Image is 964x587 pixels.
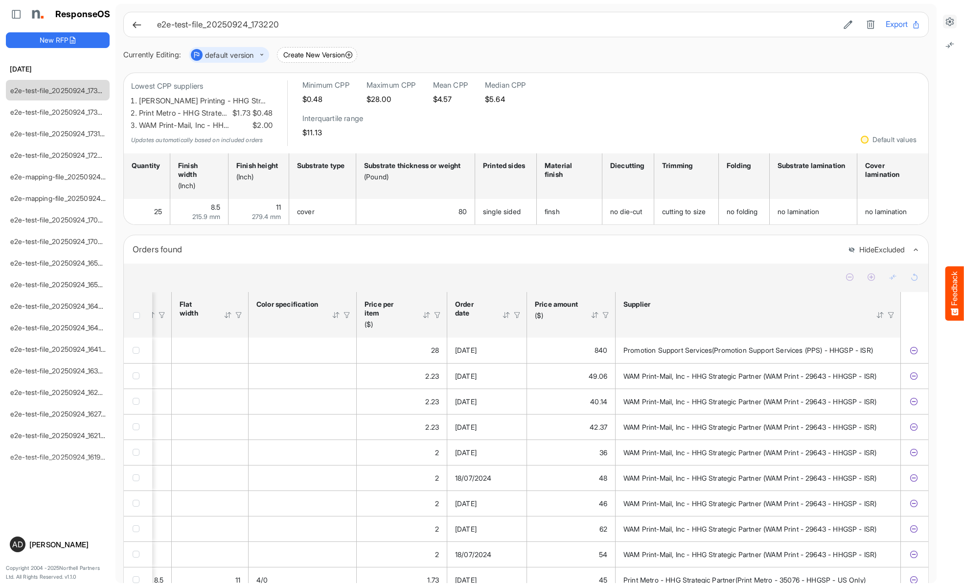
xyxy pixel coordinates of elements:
button: Exclude [909,422,918,432]
span: cover [297,207,315,216]
div: Quantity [132,161,159,170]
td: is template cell Column Header httpsnorthellcomontologiesmapping-rulesfeaturehascolourspecification [249,490,357,516]
span: 48 [599,474,607,482]
span: 62 [599,525,607,533]
td: 16/05/2024 is template cell Column Header httpsnorthellcomontologiesmapping-rulesorderhasorderdate [447,414,527,440]
button: Edit [841,18,855,31]
td: 578e6e2c-72e4-4ee0-a263-79f7f88fa8c4 is template cell Column Header [901,389,928,414]
div: Currently Editing: [123,49,181,61]
span: [DATE] [455,372,477,380]
td: 36 is template cell Column Header httpsnorthellcomontologiesmapping-rulesorderhasprice [527,440,616,465]
div: Filter Icon [887,311,895,319]
span: 54 [599,550,607,559]
span: WAM Print-Mail, Inc - HHG Strategic Partner (WAM Print - 29643 - HHGSP - ISR) [623,372,876,380]
td: 1b5d08f9-4040-4079-af61-c4473c792e07 is template cell Column Header [901,465,928,490]
td: is template cell Column Header httpsnorthellcomontologiesmapping-rulesmeasurementhasflatsizewidth [172,465,249,490]
span: 8.5 [211,203,220,211]
td: cover is template cell Column Header httpsnorthellcomontologiesmapping-rulesmaterialhassubstratem... [289,199,356,224]
a: e2e-mapping-file_20250924_172435 [10,194,125,202]
div: Filter Icon [234,311,243,319]
span: 2.23 [425,372,439,380]
span: AD [12,540,23,548]
span: WAM Print-Mail, Inc - HHG Strategic Partner (WAM Print - 29643 - HHGSP - ISR) [623,499,876,508]
span: cutting to size [662,207,706,216]
a: e2e-test-file_20250924_164712 [10,302,109,310]
button: Exclude [909,371,918,381]
div: Cover lamination [865,161,920,179]
td: 2 is template cell Column Header price-per-item [357,490,447,516]
td: checkbox [124,414,152,440]
span: 49.06 [589,372,607,380]
div: (Pound) [364,172,464,181]
td: 2 is template cell Column Header price-per-item [357,516,447,541]
td: checkbox [124,338,152,363]
td: checkbox [124,490,152,516]
span: WAM Print-Mail, Inc - HHG Strategic Partner (WAM Print - 29643 - HHGSP - ISR) [623,448,876,457]
span: $1.73 [230,107,251,120]
td: is template cell Column Header httpsnorthellcomontologiesmapping-rulesmeasurementhasflatsizewidth [172,541,249,567]
a: e2e-test-file_20250924_165023 [10,280,111,289]
span: [DATE] [455,576,477,584]
a: e2e-test-file_20250924_170436 [10,237,111,245]
td: is template cell Column Header httpsnorthellcomontologiesmapping-rulesmeasurementhasflatsizewidth [172,516,249,541]
a: e2e-test-file_20250924_163739 [10,367,110,375]
span: 2.23 [425,423,439,431]
td: 40.14 is template cell Column Header httpsnorthellcomontologiesmapping-rulesorderhasprice [527,389,616,414]
div: Substrate thickness or weight [364,161,464,170]
div: [PERSON_NAME] [29,541,106,548]
a: e2e-test-file_20250924_162747 [10,410,109,418]
td: is template cell Column Header httpsnorthellcomontologiesmapping-rulesfeaturehascolourspecification [249,414,357,440]
td: 902b87d9-b6e1-44de-9f81-52d1b25ae59b is template cell Column Header [901,490,928,516]
td: Promotion Support Services(Promotion Support Services (PPS) - HHGSP - ISR) is template cell Colum... [616,338,901,363]
a: e2e-test-file_20250924_173220 [10,86,110,95]
td: ed43032b-0f87-45a9-94ac-491a2eadbad1 is template cell Column Header [901,440,928,465]
h6: Maximum CPP [367,80,416,90]
button: Exclude [909,473,918,483]
span: $0.48 [251,107,273,120]
div: Printed sides [483,161,526,170]
div: Filter Icon [601,311,610,319]
td: fd72eccd-54f9-452b-aa94-9208921166d1 is template cell Column Header [901,363,928,389]
h5: $5.64 [485,95,526,103]
td: 60740c1f-6be3-494c-9ae5-5cc85cfb5ade is template cell Column Header [901,414,928,440]
span: 8.5 [154,576,163,584]
td: checkbox [124,465,152,490]
td: 2.23 is template cell Column Header price-per-item [357,414,447,440]
button: Create New Version [277,47,357,63]
button: HideExcluded [848,246,905,254]
span: 215.9 mm [192,213,220,220]
td: is template cell Column Header httpsnorthellcomontologiesmapping-rulesfeaturehascolourspecification [249,389,357,414]
td: WAM Print-Mail, Inc - HHG Strategic Partner (WAM Print - 29643 - HHGSP - ISR) is template cell Co... [616,516,901,541]
button: Export [886,18,920,31]
td: is template cell Column Header httpsnorthellcomontologiesmapping-rulesmeasurementhasflatsizewidth [172,414,249,440]
a: e2e-test-file_20250924_164246 [10,323,111,332]
button: Exclude [909,524,918,534]
span: 11 [235,576,240,584]
td: 23/12/2024 is template cell Column Header httpsnorthellcomontologiesmapping-rulesorderhasorderdate [447,389,527,414]
td: no die-cut is template cell Column Header httpsnorthellcomontologiesmapping-rulesmanufacturinghas... [602,199,654,224]
span: [DATE] [455,423,477,431]
td: is template cell Column Header httpsnorthellcomontologiesmapping-rulesmeasurementhasflatsizewidth [172,338,249,363]
a: e2e-test-file_20250924_172913 [10,151,108,159]
button: Feedback [945,267,964,321]
div: Folding [727,161,758,170]
li: WAM Print-Mail, Inc - HH… [139,120,273,132]
div: Price amount [535,300,578,309]
span: 2.23 [425,397,439,406]
td: 11 is template cell Column Header httpsnorthellcomontologiesmapping-rulesmeasurementhasfinishsize... [229,199,289,224]
span: [DATE] [455,499,477,508]
td: checkbox [124,389,152,414]
td: 46 is template cell Column Header httpsnorthellcomontologiesmapping-rulesorderhasprice [527,490,616,516]
td: 25 is template cell Column Header httpsnorthellcomontologiesmapping-rulesorderhasquantity [124,199,170,224]
td: 2.23 is template cell Column Header price-per-item [357,363,447,389]
span: WAM Print-Mail, Inc - HHG Strategic Partner (WAM Print - 29643 - HHGSP - ISR) [623,397,876,406]
div: Filter Icon [513,311,522,319]
td: 16/05/2024 is template cell Column Header httpsnorthellcomontologiesmapping-rulesorderhasorderdate [447,490,527,516]
div: Trimming [662,161,708,170]
td: is template cell Column Header httpsnorthellcomontologiesmapping-rulesmeasurementhasflatsizewidth [172,490,249,516]
td: 8.5 is template cell Column Header httpsnorthellcomontologiesmapping-rulesmeasurementhasfinishsiz... [170,199,229,224]
span: no die-cut [610,207,643,216]
div: Color specification [256,300,319,309]
td: WAM Print-Mail, Inc - HHG Strategic Partner (WAM Print - 29643 - HHGSP - ISR) is template cell Co... [616,490,901,516]
span: 2 [435,499,439,508]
